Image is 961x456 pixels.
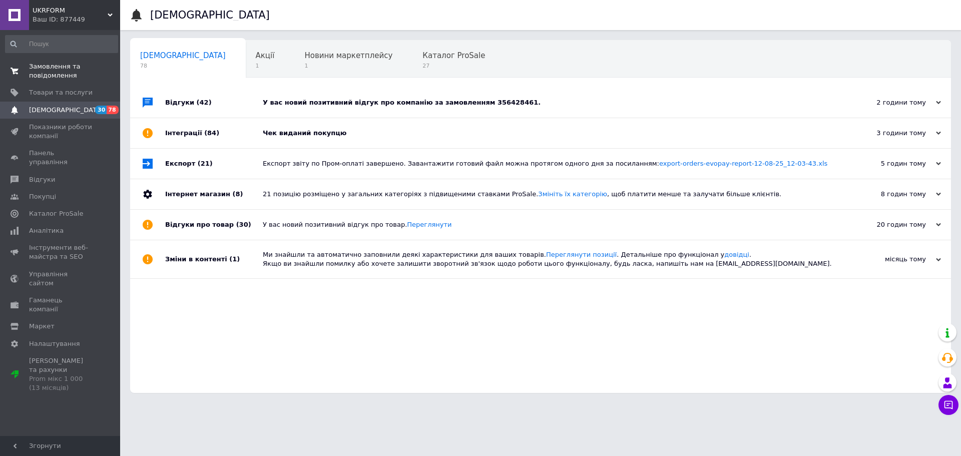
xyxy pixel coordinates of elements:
[140,62,226,70] span: 78
[165,118,263,148] div: Інтеграції
[263,159,841,168] div: Експорт звіту по Пром-оплаті завершено. Завантажити готовий файл можна протягом одного дня за пос...
[29,62,93,80] span: Замовлення та повідомлення
[29,243,93,261] span: Інструменти веб-майстра та SEO
[263,220,841,229] div: У вас новий позитивний відгук про товар.
[29,149,93,167] span: Панель управління
[841,255,941,264] div: місяць тому
[422,51,485,60] span: Каталог ProSale
[29,192,56,201] span: Покупці
[29,374,93,392] div: Prom мікс 1 000 (13 місяців)
[150,9,270,21] h1: [DEMOGRAPHIC_DATA]
[165,179,263,209] div: Інтернет магазин
[29,356,93,393] span: [PERSON_NAME] та рахунки
[29,209,83,218] span: Каталог ProSale
[29,175,55,184] span: Відгуки
[236,221,251,228] span: (30)
[165,210,263,240] div: Відгуки про товар
[29,270,93,288] span: Управління сайтом
[304,62,392,70] span: 1
[724,251,749,258] a: довідці
[165,88,263,118] div: Відгуки
[407,221,451,228] a: Переглянути
[5,35,118,53] input: Пошук
[29,123,93,141] span: Показники роботи компанії
[263,129,841,138] div: Чек виданий покупцю
[232,190,243,198] span: (8)
[538,190,607,198] a: Змініть їх категорію
[197,99,212,106] span: (42)
[95,106,107,114] span: 30
[29,322,55,331] span: Маркет
[263,190,841,199] div: 21 позицію розміщено у загальних категоріях з підвищеними ставками ProSale. , щоб платити менше т...
[29,88,93,97] span: Товари та послуги
[256,62,275,70] span: 1
[841,129,941,138] div: 3 години тому
[33,6,108,15] span: UKRFORM
[546,251,617,258] a: Переглянути позиції
[198,160,213,167] span: (21)
[165,240,263,278] div: Зміни в контенті
[29,106,103,115] span: [DEMOGRAPHIC_DATA]
[841,98,941,107] div: 2 години тому
[33,15,120,24] div: Ваш ID: 877449
[29,339,80,348] span: Налаштування
[107,106,118,114] span: 78
[304,51,392,60] span: Новини маркетплейсу
[841,159,941,168] div: 5 годин тому
[263,98,841,107] div: У вас новий позитивний відгук про компанію за замовленням 356428461.
[841,190,941,199] div: 8 годин тому
[841,220,941,229] div: 20 годин тому
[256,51,275,60] span: Акції
[422,62,485,70] span: 27
[165,149,263,179] div: Експорт
[29,296,93,314] span: Гаманець компанії
[29,226,64,235] span: Аналітика
[938,395,958,415] button: Чат з покупцем
[659,160,827,167] a: export-orders-evopay-report-12-08-25_12-03-43.xls
[140,51,226,60] span: [DEMOGRAPHIC_DATA]
[263,250,841,268] div: Ми знайшли та автоматично заповнили деякі характеристики для ваших товарів. . Детальніше про функ...
[204,129,219,137] span: (84)
[229,255,240,263] span: (1)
